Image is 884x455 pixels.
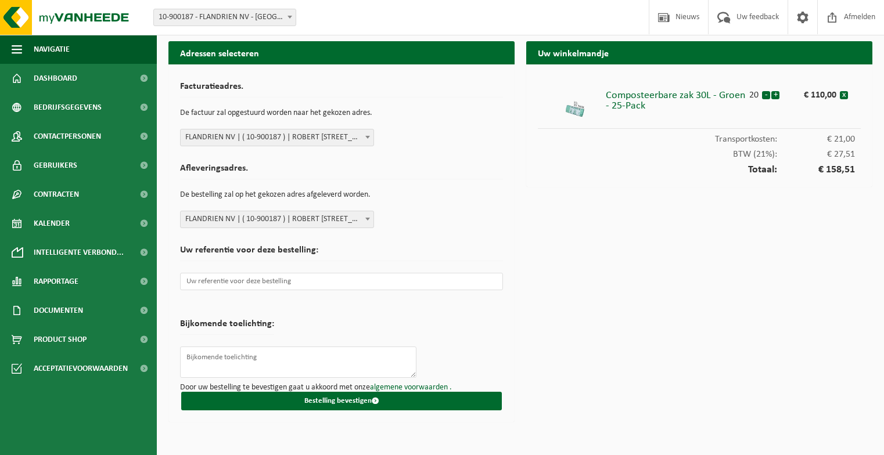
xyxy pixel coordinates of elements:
span: FLANDRIEN NV | ( 10-900187 ) | ROBERT KLINGSTRAAT 35, 8940 WERVIK | 0422.713.429 [180,211,374,228]
span: 10-900187 - FLANDRIEN NV - WERVIK [154,9,296,26]
p: De factuur zal opgestuurd worden naar het gekozen adres. [180,103,503,123]
span: € 21,00 [777,135,855,144]
a: algemene voorwaarden . [370,383,452,392]
button: x [840,91,848,99]
span: Product Shop [34,325,87,354]
span: 10-900187 - FLANDRIEN NV - WERVIK [153,9,296,26]
h2: Bijkomende toelichting: [180,319,274,335]
h2: Adressen selecteren [168,41,515,64]
h2: Uw referentie voor deze bestelling: [180,245,503,261]
h2: Facturatieadres. [180,82,503,98]
button: + [771,91,779,99]
span: Documenten [34,296,83,325]
span: Bedrijfsgegevens [34,93,102,122]
div: Composteerbare zak 30L - Groen - 25-Pack [606,85,746,111]
div: € 110,00 [793,85,839,100]
span: Intelligente verbond... [34,238,124,267]
span: FLANDRIEN NV | ( 10-900187 ) | ROBERT KLINGSTRAAT 35, 8940 WERVIK | 0422.713.429 [181,211,373,228]
h2: Uw winkelmandje [526,41,872,64]
div: BTW (21%): [538,144,861,159]
span: FLANDRIEN NV | ( 10-900187 ) | ROBERT KLINGSTRAAT 35, 8940 WERVIK | 0422.713.429 [181,129,373,146]
div: Totaal: [538,159,861,175]
span: € 158,51 [777,165,855,175]
span: FLANDRIEN NV | ( 10-900187 ) | ROBERT KLINGSTRAAT 35, 8940 WERVIK | 0422.713.429 [180,129,374,146]
span: Dashboard [34,64,77,93]
h2: Afleveringsadres. [180,164,503,179]
span: Acceptatievoorwaarden [34,354,128,383]
input: Uw referentie voor deze bestelling [180,273,503,290]
span: Contracten [34,180,79,209]
span: Gebruikers [34,151,77,180]
div: 20 [746,85,761,100]
div: Transportkosten: [538,129,861,144]
button: Bestelling bevestigen [181,392,502,410]
p: Door uw bestelling te bevestigen gaat u akkoord met onze [180,384,503,392]
p: De bestelling zal op het gekozen adres afgeleverd worden. [180,185,503,205]
span: Navigatie [34,35,70,64]
span: Contactpersonen [34,122,101,151]
button: - [762,91,770,99]
span: € 27,51 [777,150,855,159]
span: Kalender [34,209,70,238]
img: 01-001000 [558,85,592,120]
span: Rapportage [34,267,78,296]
